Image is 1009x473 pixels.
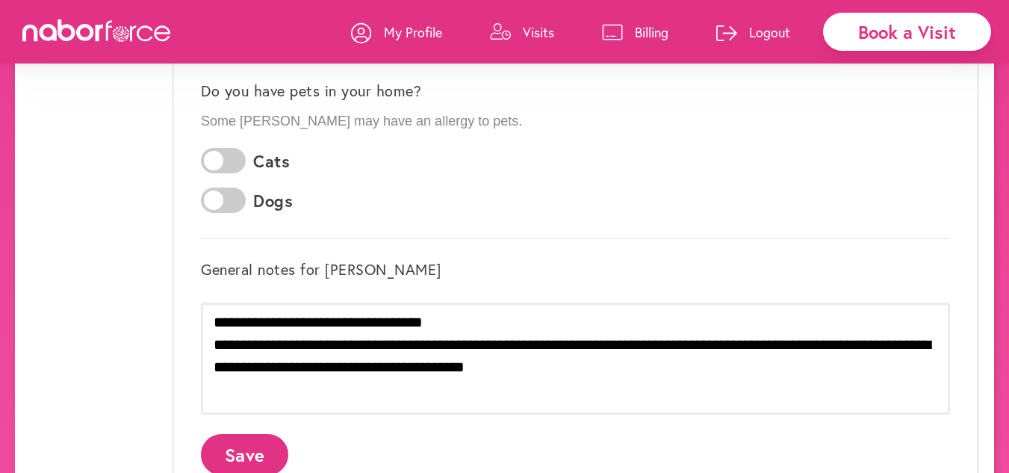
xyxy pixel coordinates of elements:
[523,23,554,41] p: Visits
[749,23,790,41] p: Logout
[823,13,991,51] div: Book a Visit
[201,114,950,130] p: Some [PERSON_NAME] may have an allergy to pets.
[384,23,442,41] p: My Profile
[490,10,554,55] a: Visits
[716,10,790,55] a: Logout
[351,10,442,55] a: My Profile
[635,23,668,41] p: Billing
[602,10,668,55] a: Billing
[201,82,421,100] label: Do you have pets in your home?
[253,191,293,211] label: Dogs
[201,261,441,279] label: General notes for [PERSON_NAME]
[253,152,290,171] label: Cats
